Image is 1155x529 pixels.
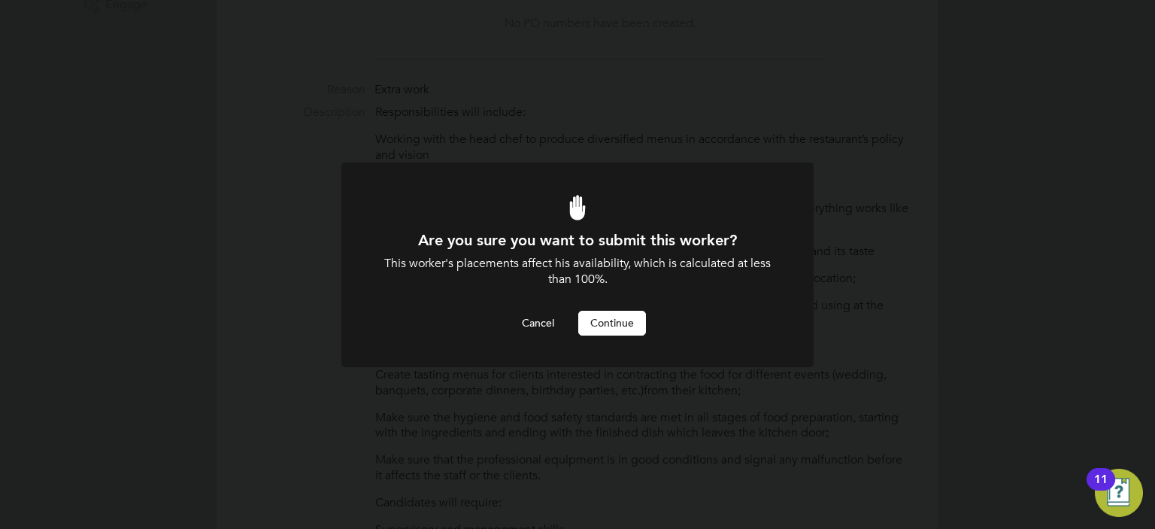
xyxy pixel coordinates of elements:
[510,311,566,335] button: Cancel
[1094,479,1108,499] div: 11
[382,256,773,287] div: This worker's placements affect his availability, which is calculated at less than 100%.
[1095,469,1143,517] button: Open Resource Center, 11 new notifications
[382,230,773,250] h1: Are you sure you want to submit this worker?
[578,311,646,335] button: Continue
